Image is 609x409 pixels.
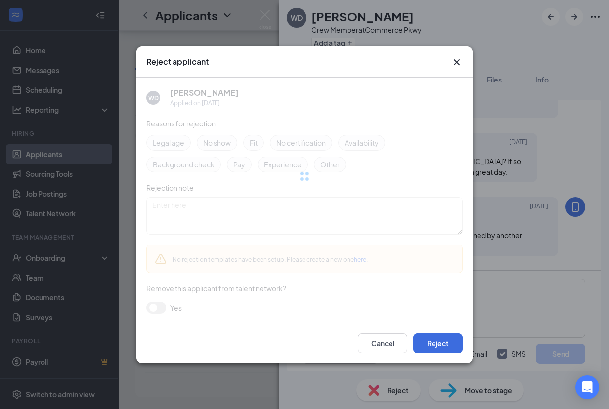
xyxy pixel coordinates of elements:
[358,333,407,353] button: Cancel
[146,56,209,67] h3: Reject applicant
[451,56,463,68] svg: Cross
[413,333,463,353] button: Reject
[451,56,463,68] button: Close
[575,375,599,399] div: Open Intercom Messenger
